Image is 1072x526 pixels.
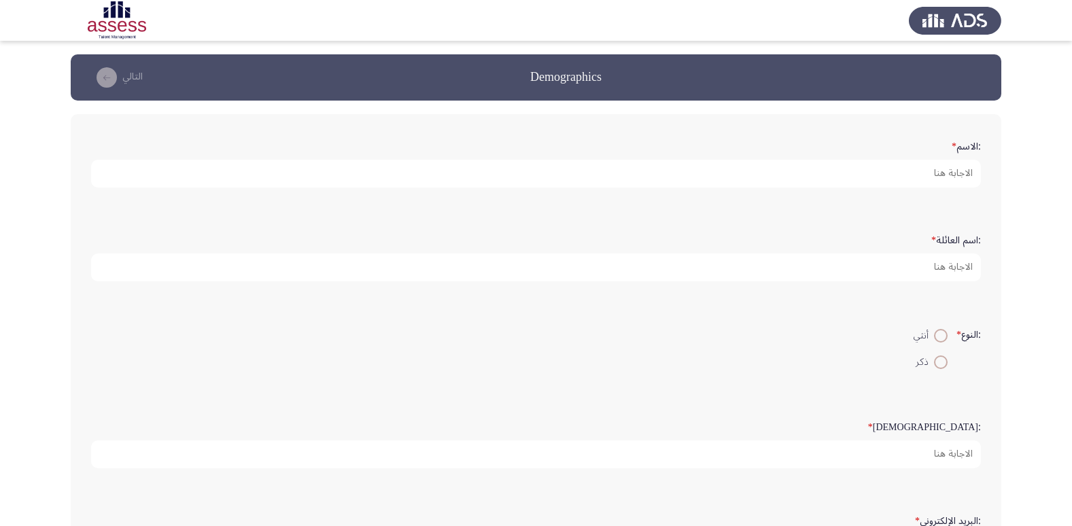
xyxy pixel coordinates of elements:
[909,1,1001,39] img: Assess Talent Management logo
[71,1,163,39] img: Assessment logo of OCM R1 ASSESS
[868,422,981,434] label: :[DEMOGRAPHIC_DATA]
[91,160,981,188] input: add answer text
[87,67,147,88] button: load next page
[91,253,981,281] input: add answer text
[91,440,981,468] input: add answer text
[931,235,981,247] label: :اسم العائلة
[916,354,934,370] span: ذكر
[914,328,934,344] span: أنثي
[952,141,981,153] label: :الاسم
[530,69,602,86] h3: Demographics
[956,330,981,341] label: :النوع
